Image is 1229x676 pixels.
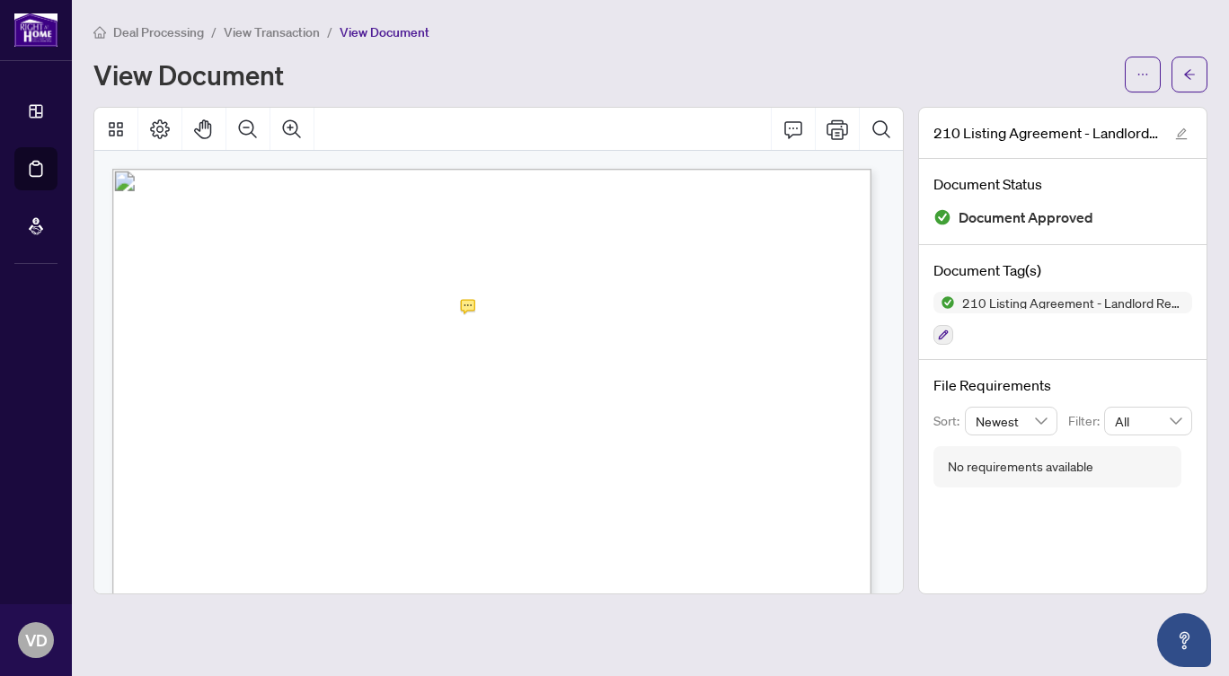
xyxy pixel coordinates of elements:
[933,374,1192,396] h4: File Requirements
[933,292,955,313] img: Status Icon
[93,26,106,39] span: home
[25,628,48,653] span: VD
[976,408,1048,435] span: Newest
[933,122,1158,144] span: 210 Listing Agreement - Landlord Representation Agreement - Authority to Offer for Lease - PropTx...
[933,208,951,226] img: Document Status
[340,24,429,40] span: View Document
[1136,68,1149,81] span: ellipsis
[1175,127,1188,140] span: edit
[955,296,1192,309] span: 210 Listing Agreement - Landlord Representation Agreement Authority to Offer forLease
[1068,411,1104,431] p: Filter:
[93,60,284,89] h1: View Document
[14,13,57,47] img: logo
[327,22,332,42] li: /
[1115,408,1181,435] span: All
[933,259,1192,281] h4: Document Tag(s)
[933,173,1192,195] h4: Document Status
[948,457,1093,477] div: No requirements available
[933,411,965,431] p: Sort:
[224,24,320,40] span: View Transaction
[1157,613,1211,667] button: Open asap
[113,24,204,40] span: Deal Processing
[1183,68,1196,81] span: arrow-left
[959,206,1093,230] span: Document Approved
[211,22,217,42] li: /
